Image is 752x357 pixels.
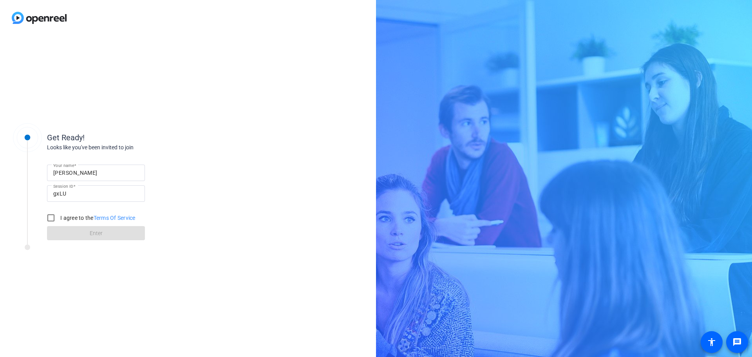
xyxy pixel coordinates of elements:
[707,337,716,347] mat-icon: accessibility
[59,214,136,222] label: I agree to the
[53,163,74,168] mat-label: Your name
[47,143,204,152] div: Looks like you've been invited to join
[94,215,136,221] a: Terms Of Service
[47,132,204,143] div: Get Ready!
[732,337,742,347] mat-icon: message
[53,184,73,188] mat-label: Session ID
